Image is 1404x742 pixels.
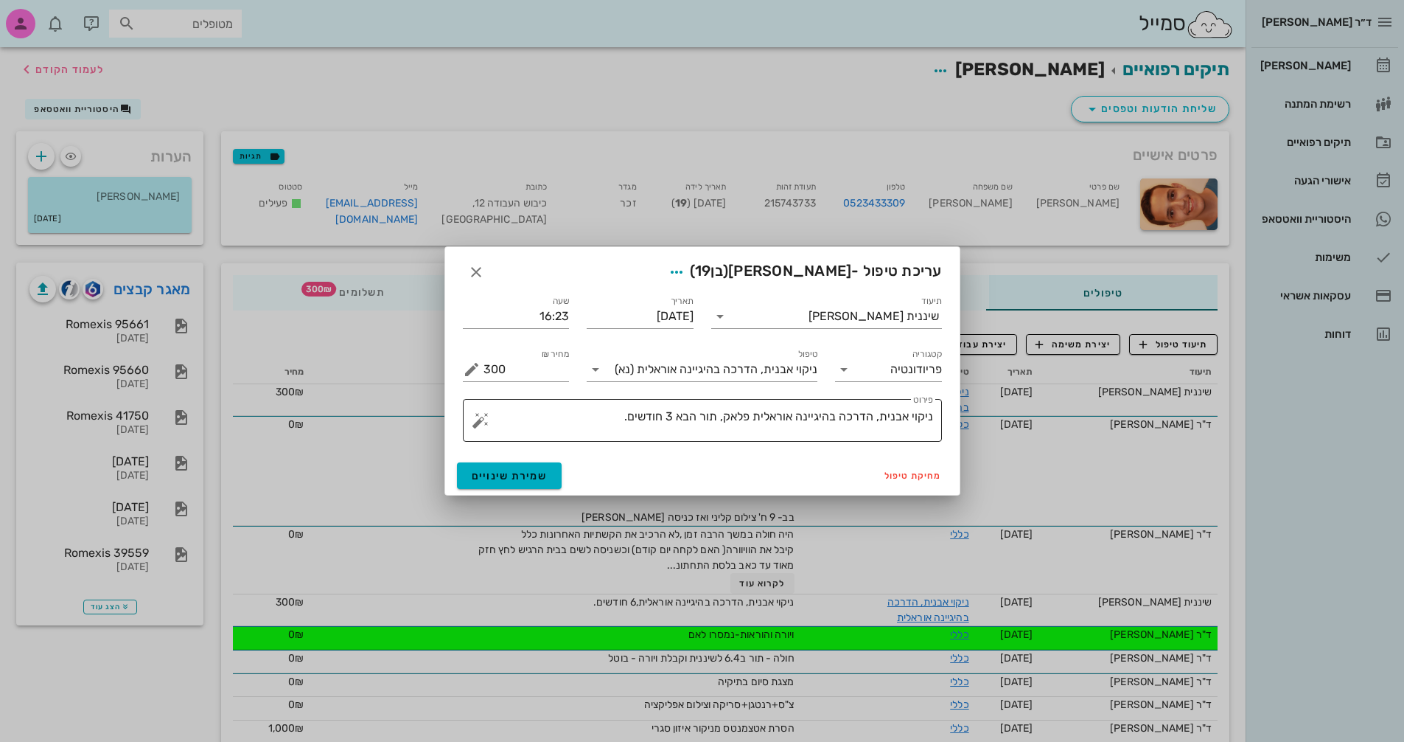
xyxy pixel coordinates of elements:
span: שמירת שינויים [472,470,548,482]
div: שיננית [PERSON_NAME] [808,310,939,323]
label: טיפול [798,349,817,360]
label: תיעוד [921,296,942,307]
label: פירוט [913,395,933,406]
label: קטגוריה [912,349,942,360]
span: (נא) [615,363,634,376]
span: עריכת טיפול - [663,259,942,285]
div: תיעודשיננית [PERSON_NAME] [711,305,942,328]
button: מחיקת טיפול [879,465,948,486]
span: ניקוי אבנית, הדרכה בהיגיינה אוראלית [637,363,817,376]
span: מחיקת טיפול [884,471,942,481]
button: שמירת שינויים [457,462,562,489]
span: 19 [695,262,711,280]
label: מחיר ₪ [542,349,570,360]
span: (בן ) [690,262,729,280]
button: מחיר ₪ appended action [463,361,481,378]
span: [PERSON_NAME] [728,262,851,280]
label: תאריך [670,296,694,307]
label: שעה [553,296,570,307]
